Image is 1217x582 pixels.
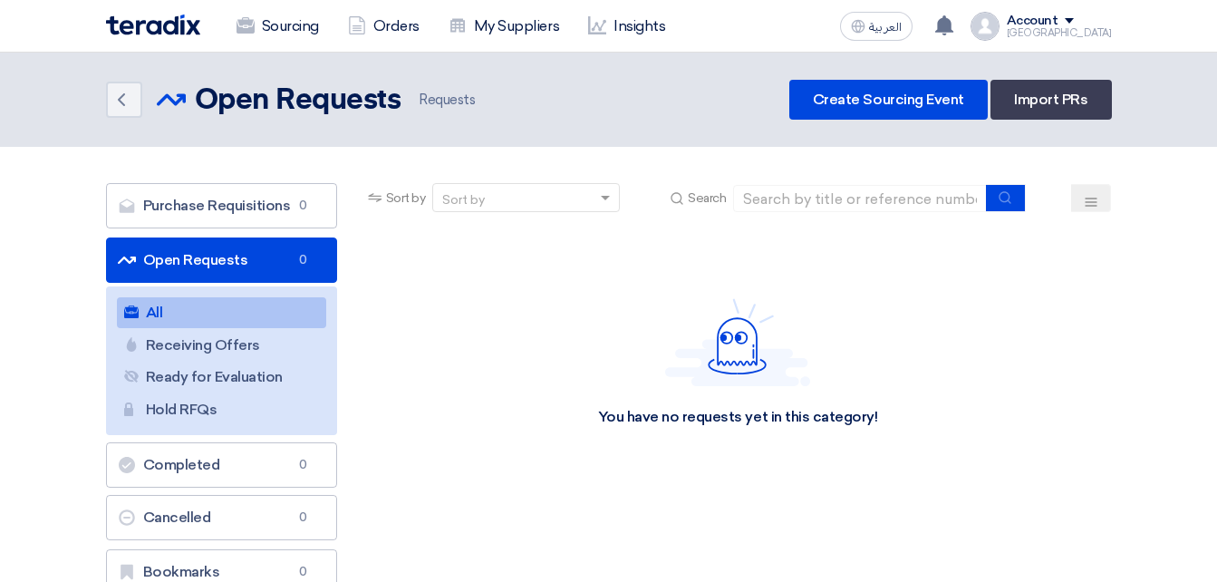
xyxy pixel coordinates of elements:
div: [GEOGRAPHIC_DATA] [1007,28,1112,38]
a: Open Requests0 [106,238,337,283]
span: العربية [869,21,902,34]
span: Requests [415,90,475,111]
a: Import PRs [990,80,1111,120]
a: Hold RFQs [117,394,326,425]
span: 0 [293,456,314,474]
span: Search [688,189,726,208]
img: Teradix logo [106,15,200,35]
a: Sourcing [222,6,333,46]
img: Hello [665,298,810,386]
a: Purchase Requisitions0 [106,183,337,228]
a: Orders [333,6,434,46]
span: 0 [293,509,314,527]
span: 0 [293,197,314,215]
img: profile_test.png [971,12,1000,41]
button: العربية [840,12,913,41]
div: Account [1007,14,1058,29]
a: Completed0 [106,442,337,488]
div: You have no requests yet in this category! [598,408,878,427]
a: Cancelled0 [106,495,337,540]
span: Sort by [386,189,426,208]
a: Receiving Offers [117,330,326,361]
span: 0 [293,251,314,269]
input: Search by title or reference number [733,185,987,212]
a: My Suppliers [434,6,574,46]
span: 0 [293,563,314,581]
a: Create Sourcing Event [789,80,988,120]
a: Insights [574,6,680,46]
a: All [117,297,326,328]
div: Sort by [442,190,485,209]
a: Ready for Evaluation [117,362,326,393]
h2: Open Requests [195,82,401,119]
